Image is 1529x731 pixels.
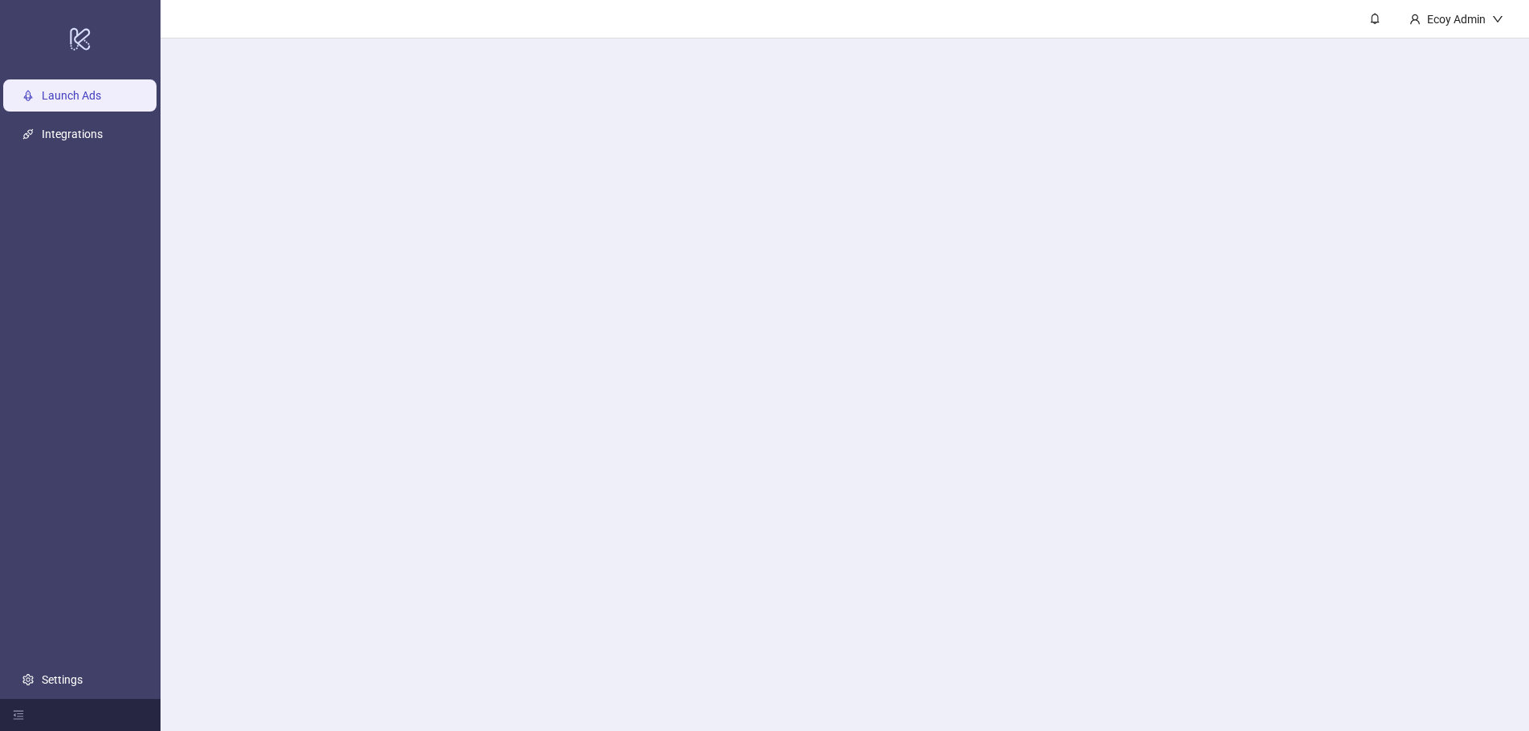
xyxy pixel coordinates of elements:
[1369,13,1381,24] span: bell
[1492,14,1503,25] span: down
[42,128,103,140] a: Integrations
[1421,10,1492,28] div: Ecoy Admin
[13,709,24,721] span: menu-fold
[1409,14,1421,25] span: user
[42,89,101,102] a: Launch Ads
[42,673,83,686] a: Settings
